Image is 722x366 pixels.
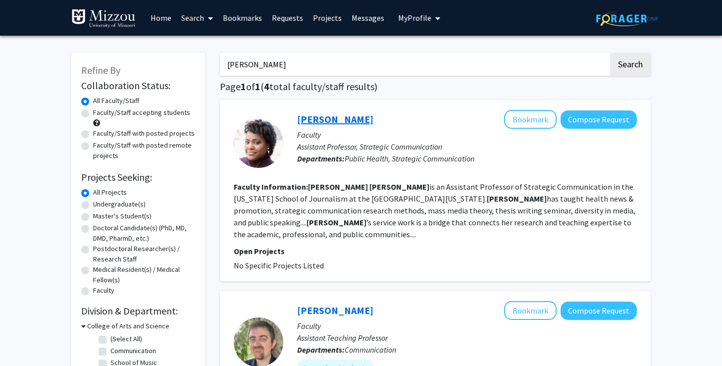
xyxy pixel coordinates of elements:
[297,345,345,355] b: Departments:
[146,0,176,35] a: Home
[71,9,136,29] img: University of Missouri Logo
[110,346,156,356] label: Communication
[267,0,308,35] a: Requests
[234,245,637,257] p: Open Projects
[345,345,396,355] span: Communication
[176,0,218,35] a: Search
[93,187,127,198] label: All Projects
[81,80,195,92] h2: Collaboration Status:
[504,301,557,320] button: Add Tim Luisi to Bookmarks
[398,13,431,23] span: My Profile
[234,182,308,192] b: Faculty Information:
[93,223,195,244] label: Doctoral Candidate(s) (PhD, MD, DMD, PharmD, etc.)
[93,285,114,296] label: Faculty
[81,171,195,183] h2: Projects Seeking:
[308,0,347,35] a: Projects
[297,154,345,163] b: Departments:
[255,80,260,93] span: 1
[561,110,637,129] button: Compose Request to Monique Luisi
[297,304,373,316] a: [PERSON_NAME]
[297,113,373,125] a: [PERSON_NAME]
[234,182,635,239] fg-read-more: is an Assistant Professor of Strategic Communication in the [US_STATE] School of Journalism at th...
[93,140,195,161] label: Faculty/Staff with posted remote projects
[110,334,142,344] label: (Select All)
[308,182,368,192] b: [PERSON_NAME]
[297,129,637,141] p: Faculty
[93,264,195,285] label: Medical Resident(s) / Medical Fellow(s)
[220,53,609,76] input: Search Keywords
[241,80,246,93] span: 1
[596,11,658,26] img: ForagerOne Logo
[487,194,547,204] b: [PERSON_NAME]
[347,0,389,35] a: Messages
[93,244,195,264] label: Postdoctoral Researcher(s) / Research Staff
[93,211,152,221] label: Master's Student(s)
[504,110,557,129] button: Add Monique Luisi to Bookmarks
[561,302,637,320] button: Compose Request to Tim Luisi
[7,321,42,359] iframe: Chat
[81,64,120,76] span: Refine By
[307,217,366,227] b: [PERSON_NAME]
[218,0,267,35] a: Bookmarks
[297,320,637,332] p: Faculty
[297,332,637,344] p: Assistant Teaching Professor
[369,182,429,192] b: [PERSON_NAME]
[93,199,146,209] label: Undergraduate(s)
[297,141,637,153] p: Assistant Professor, Strategic Communication
[93,107,190,118] label: Faculty/Staff accepting students
[264,80,269,93] span: 4
[81,305,195,317] h2: Division & Department:
[234,261,324,270] span: No Specific Projects Listed
[610,53,651,76] button: Search
[93,128,195,139] label: Faculty/Staff with posted projects
[87,321,169,331] h3: College of Arts and Science
[220,81,651,93] h1: Page of ( total faculty/staff results)
[93,96,139,106] label: All Faculty/Staff
[345,154,474,163] span: Public Health, Strategic Communication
